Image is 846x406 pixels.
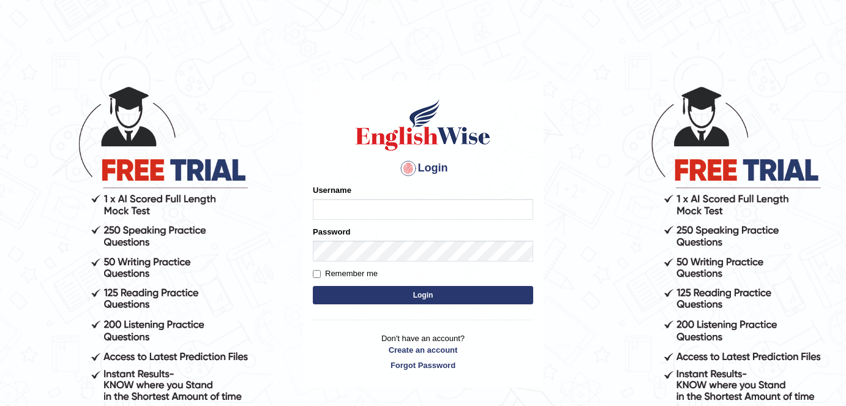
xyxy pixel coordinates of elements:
input: Remember me [313,270,321,278]
label: Remember me [313,268,378,280]
h4: Login [313,159,533,178]
p: Don't have an account? [313,333,533,370]
button: Login [313,286,533,304]
label: Username [313,184,351,196]
a: Create an account [313,344,533,356]
a: Forgot Password [313,359,533,371]
img: Logo of English Wise sign in for intelligent practice with AI [353,97,493,152]
label: Password [313,226,350,238]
